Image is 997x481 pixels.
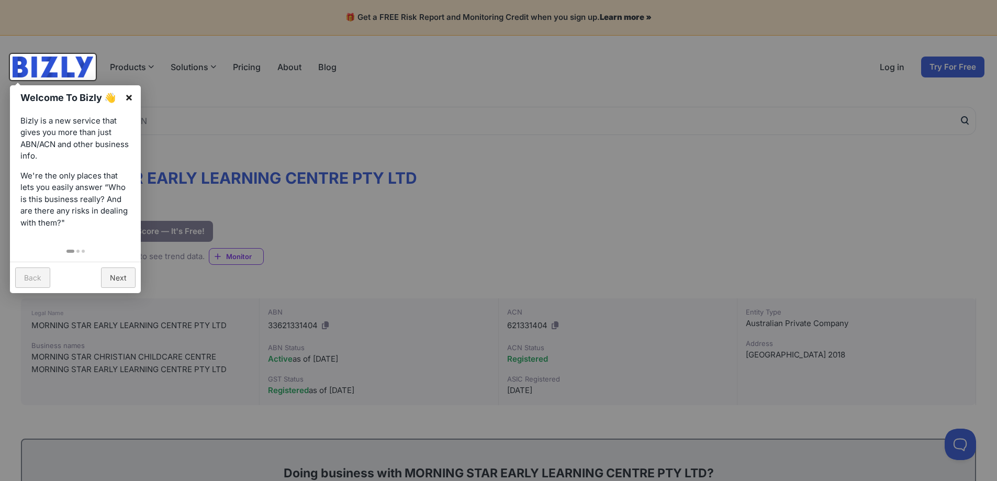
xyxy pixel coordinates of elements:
[20,115,130,162] p: Bizly is a new service that gives you more than just ABN/ACN and other business info.
[20,91,119,105] h1: Welcome To Bizly 👋
[20,170,130,229] p: We're the only places that lets you easily answer “Who is this business really? And are there any...
[117,85,141,109] a: ×
[15,267,50,288] a: Back
[101,267,136,288] a: Next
